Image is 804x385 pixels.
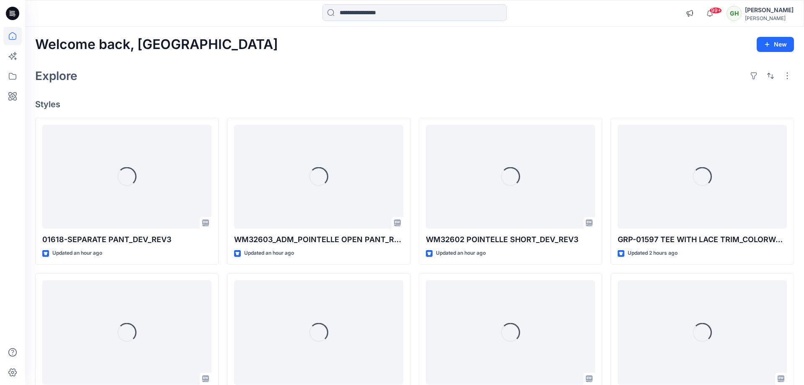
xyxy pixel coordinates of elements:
h2: Explore [35,69,77,83]
button: New [757,37,794,52]
p: Updated an hour ago [52,249,102,258]
p: Updated an hour ago [244,249,294,258]
div: [PERSON_NAME] [745,5,794,15]
div: GH [727,6,742,21]
div: [PERSON_NAME] [745,15,794,21]
p: GRP-01597 TEE WITH LACE TRIM_COLORWAY_REV3 [618,234,787,245]
p: WM32603_ADM_POINTELLE OPEN PANT_REV3 [234,234,403,245]
span: 99+ [709,7,722,14]
p: WM32602 POINTELLE SHORT_DEV_REV3 [426,234,595,245]
p: Updated 2 hours ago [628,249,678,258]
p: 01618-SEPARATE PANT_DEV_REV3 [42,234,211,245]
h4: Styles [35,99,794,109]
p: Updated an hour ago [436,249,486,258]
h2: Welcome back, [GEOGRAPHIC_DATA] [35,37,278,52]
